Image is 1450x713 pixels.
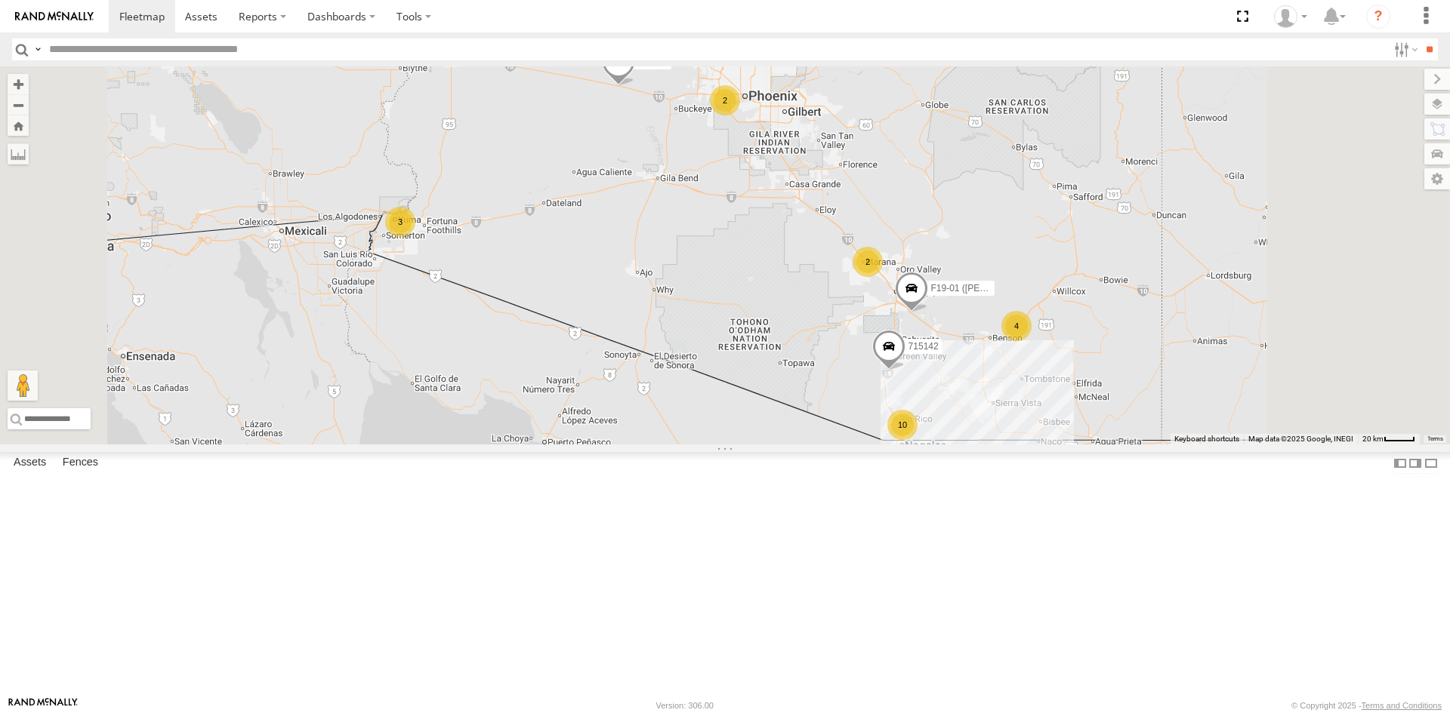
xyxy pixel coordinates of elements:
[710,85,740,115] div: 2
[1174,434,1239,444] button: Keyboard shortcuts
[638,57,668,67] span: 715202
[8,370,38,401] button: Drag Pegman onto the map to open Street View
[1424,168,1450,189] label: Map Settings
[8,74,29,94] button: Zoom in
[1358,434,1420,444] button: Map Scale: 20 km per 38 pixels
[887,410,918,440] div: 10
[15,11,94,22] img: rand-logo.svg
[931,283,1043,293] span: F19-01 ([PERSON_NAME])
[385,207,415,237] div: 3
[1393,452,1408,474] label: Dock Summary Table to the Left
[32,38,44,60] label: Search Query
[1362,701,1442,710] a: Terms and Conditions
[55,453,106,474] label: Fences
[853,247,883,277] div: 2
[909,341,939,352] span: 715142
[1424,452,1439,474] label: Hide Summary Table
[8,94,29,115] button: Zoom out
[1388,38,1421,60] label: Search Filter Options
[656,701,714,710] div: Version: 306.00
[1427,436,1443,442] a: Terms
[1291,701,1442,710] div: © Copyright 2025 -
[8,143,29,164] label: Measure
[8,698,78,713] a: Visit our Website
[1269,5,1313,28] div: Sylvia McKeever
[1362,435,1384,443] span: 20 km
[8,115,29,136] button: Zoom Home
[1366,5,1390,29] i: ?
[1001,311,1032,341] div: 4
[6,453,54,474] label: Assets
[1248,435,1353,443] span: Map data ©2025 Google, INEGI
[1408,452,1423,474] label: Dock Summary Table to the Right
